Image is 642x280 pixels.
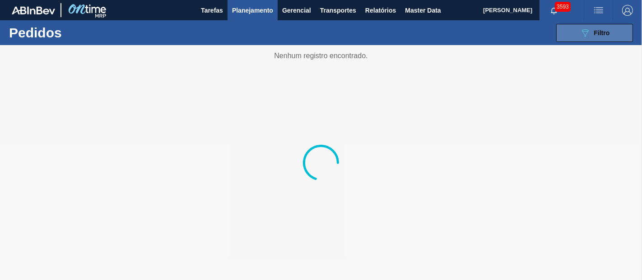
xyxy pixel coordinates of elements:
[405,5,441,16] span: Master Data
[201,5,223,16] span: Tarefas
[282,5,311,16] span: Gerencial
[594,29,610,37] span: Filtro
[9,28,137,38] h1: Pedidos
[593,5,604,16] img: userActions
[12,6,55,14] img: TNhmsLtSVTkK8tSr43FrP2fwEKptu5GPRR3wAAAABJRU5ErkJggg==
[320,5,356,16] span: Transportes
[540,4,568,17] button: Notificações
[556,24,633,42] button: Filtro
[555,2,571,12] span: 3593
[232,5,273,16] span: Planejamento
[622,5,633,16] img: Logout
[365,5,396,16] span: Relatórios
